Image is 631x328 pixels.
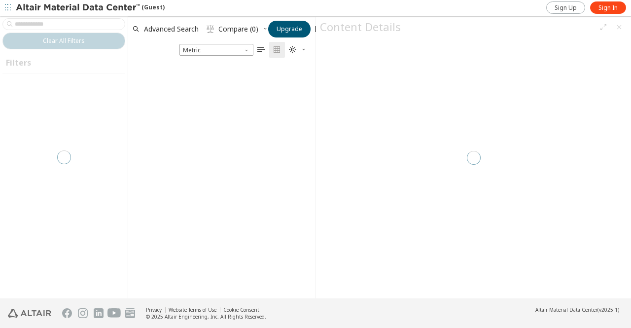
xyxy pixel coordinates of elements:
button: Theme [285,42,311,58]
a: Website Terms of Use [169,306,216,313]
a: Cookie Consent [223,306,259,313]
i:  [289,46,297,54]
button: Tile View [269,42,285,58]
i:  [257,46,265,54]
span: Metric [179,44,253,56]
img: Altair Engineering [8,309,51,318]
a: Privacy [146,306,162,313]
a: Sign Up [546,1,585,14]
button: Upgrade [268,21,311,37]
div: (Guest) [16,3,165,13]
a: Sign In [590,1,626,14]
img: Altair Material Data Center [16,3,141,13]
i:  [273,46,281,54]
span: Advanced Search [144,26,199,33]
div: © 2025 Altair Engineering, Inc. All Rights Reserved. [146,313,266,320]
span: Compare (0) [218,26,258,33]
span: Altair Material Data Center [535,306,597,313]
div: (v2025.1) [535,306,619,313]
i:  [207,25,214,33]
div: Unit System [179,44,253,56]
button: Table View [253,42,269,58]
span: Sign Up [555,4,577,12]
span: Upgrade [277,25,302,33]
span: Sign In [598,4,618,12]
